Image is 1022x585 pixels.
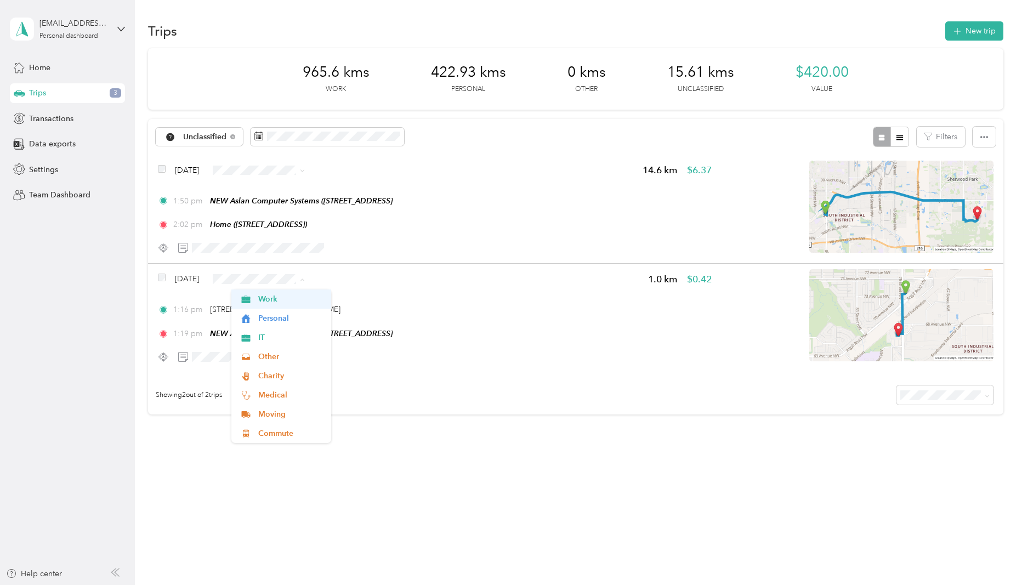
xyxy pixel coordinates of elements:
[687,163,712,177] span: $6.37
[39,33,98,39] div: Personal dashboard
[809,269,993,361] img: minimap
[326,84,346,94] p: Work
[945,21,1003,41] button: New trip
[173,195,205,207] span: 1:50 pm
[173,328,205,339] span: 1:19 pm
[183,133,227,141] span: Unclassified
[258,428,323,439] span: Commute
[29,113,73,124] span: Transactions
[210,196,393,205] span: NEW Aslan Computer Systems ([STREET_ADDRESS]
[567,64,606,81] span: 0 kms
[175,273,199,285] span: [DATE]
[451,84,485,94] p: Personal
[811,84,832,94] p: Value
[809,161,993,253] img: minimap
[643,163,678,177] span: 14.6 km
[29,62,50,73] span: Home
[667,64,734,81] span: 15.61 kms
[173,304,205,315] span: 1:16 pm
[796,64,849,81] span: $420.00
[303,64,370,81] span: 965.6 kms
[6,568,62,580] button: Help center
[210,220,307,229] span: Home ([STREET_ADDRESS])
[431,64,506,81] span: 422.93 kms
[173,219,205,230] span: 2:02 pm
[258,313,323,324] span: Personal
[148,390,222,400] span: Showing 2 out of 2 trips
[148,25,177,37] h1: Trips
[258,332,323,343] span: IT
[648,272,678,286] span: 1.0 km
[110,88,121,98] span: 3
[961,524,1022,585] iframe: Everlance-gr Chat Button Frame
[258,370,323,382] span: Charity
[575,84,598,94] p: Other
[258,389,323,401] span: Medical
[258,293,323,305] span: Work
[29,138,76,150] span: Data exports
[29,189,90,201] span: Team Dashboard
[687,272,712,286] span: $0.42
[678,84,724,94] p: Unclassified
[210,329,393,338] span: NEW Aslan Computer Systems ([STREET_ADDRESS]
[39,18,108,29] div: [EMAIL_ADDRESS][DOMAIN_NAME]
[175,164,199,176] span: [DATE]
[917,127,965,147] button: Filters
[29,164,58,175] span: Settings
[258,408,323,420] span: Moving
[210,305,340,314] span: [STREET_ADDRESS][PERSON_NAME]
[29,87,46,99] span: Trips
[258,351,323,362] span: Other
